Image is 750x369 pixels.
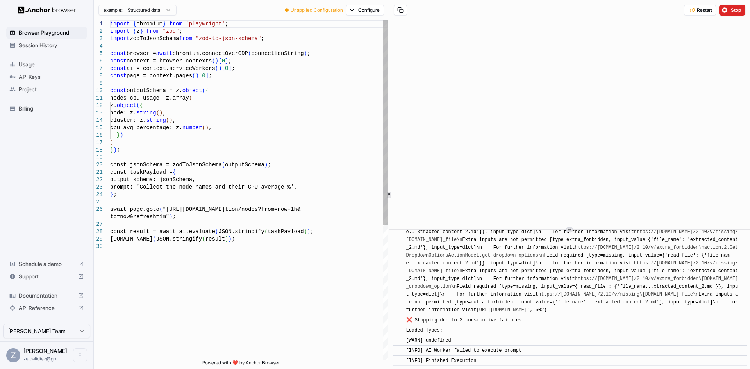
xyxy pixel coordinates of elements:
[94,28,103,35] div: 2
[202,125,205,131] span: (
[159,110,162,116] span: )
[136,102,139,109] span: (
[94,50,103,57] div: 5
[110,206,159,212] span: await page.goto
[264,162,268,168] span: )
[274,184,297,190] span: age %',
[225,65,228,71] span: 0
[94,228,103,235] div: 28
[94,184,103,191] div: 23
[222,65,225,71] span: [
[346,5,384,16] button: Configure
[110,214,169,220] span: to=now&refresh=1m"
[140,102,143,109] span: {
[19,273,75,280] span: Support
[140,28,143,34] span: }
[222,162,225,168] span: (
[209,125,212,131] span: ,
[225,21,228,27] span: ;
[268,162,271,168] span: ;
[113,147,116,153] span: )
[120,132,123,138] span: )
[173,214,176,220] span: ;
[202,87,205,94] span: (
[199,73,202,79] span: [
[6,27,87,39] div: Browser Playground
[212,58,215,64] span: (
[225,162,264,168] span: outputSchema
[127,73,192,79] span: page = context.pages
[94,94,103,102] div: 11
[218,58,221,64] span: [
[6,58,87,71] div: Usage
[110,87,127,94] span: const
[6,71,87,83] div: API Keys
[94,87,103,94] div: 10
[156,50,173,57] span: await
[110,176,195,183] span: output_schema: jsonSchema,
[110,125,182,131] span: cpu_avg_percentage: z.
[396,337,400,344] span: ​
[162,21,166,27] span: }
[136,21,162,27] span: chromium
[406,328,443,333] span: Loaded Types:
[110,102,117,109] span: z.
[205,73,209,79] span: ]
[94,235,103,243] div: 29
[110,228,215,235] span: const result = await ai.evaluate
[182,125,202,131] span: number
[162,206,225,212] span: "[URL][DOMAIN_NAME]
[186,21,225,27] span: 'playwright'
[127,50,156,57] span: browser =
[110,21,130,27] span: import
[104,7,123,13] span: example:
[179,36,192,42] span: from
[110,236,153,242] span: [DOMAIN_NAME]
[113,191,116,198] span: ;
[19,86,84,93] span: Project
[6,289,87,302] div: Documentation
[19,73,84,81] span: API Keys
[304,228,307,235] span: )
[719,5,745,16] button: Stop
[228,58,231,64] span: ;
[218,228,264,235] span: JSON.stringify
[156,110,159,116] span: (
[169,214,172,220] span: )
[117,102,136,109] span: object
[268,228,304,235] span: taskPayload
[23,348,67,354] span: Zeid Diez
[182,87,202,94] span: object
[225,236,228,242] span: )
[285,7,289,13] span: ●
[162,110,166,116] span: ,
[202,73,205,79] span: 0
[94,102,103,109] div: 12
[291,7,343,13] span: Unapplied Configuration
[94,43,103,50] div: 4
[232,65,235,71] span: ;
[192,73,195,79] span: (
[94,243,103,250] div: 30
[130,36,179,42] span: zodToJsonSchema
[394,5,407,16] button: Copy session ID
[146,117,166,123] span: string
[261,36,264,42] span: ;
[110,65,127,71] span: const
[94,57,103,65] div: 6
[209,73,212,79] span: ;
[94,206,103,213] div: 26
[94,65,103,72] div: 7
[396,326,400,334] span: ​
[169,117,172,123] span: )
[202,360,280,369] span: Powered with ❤️ by Anchor Browser
[94,20,103,28] div: 1
[731,7,742,13] span: Stop
[110,117,146,123] span: cluster: z.
[94,169,103,176] div: 21
[396,357,400,365] span: ​
[19,61,84,68] span: Usage
[110,36,130,42] span: import
[117,147,120,153] span: ;
[19,292,75,299] span: Documentation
